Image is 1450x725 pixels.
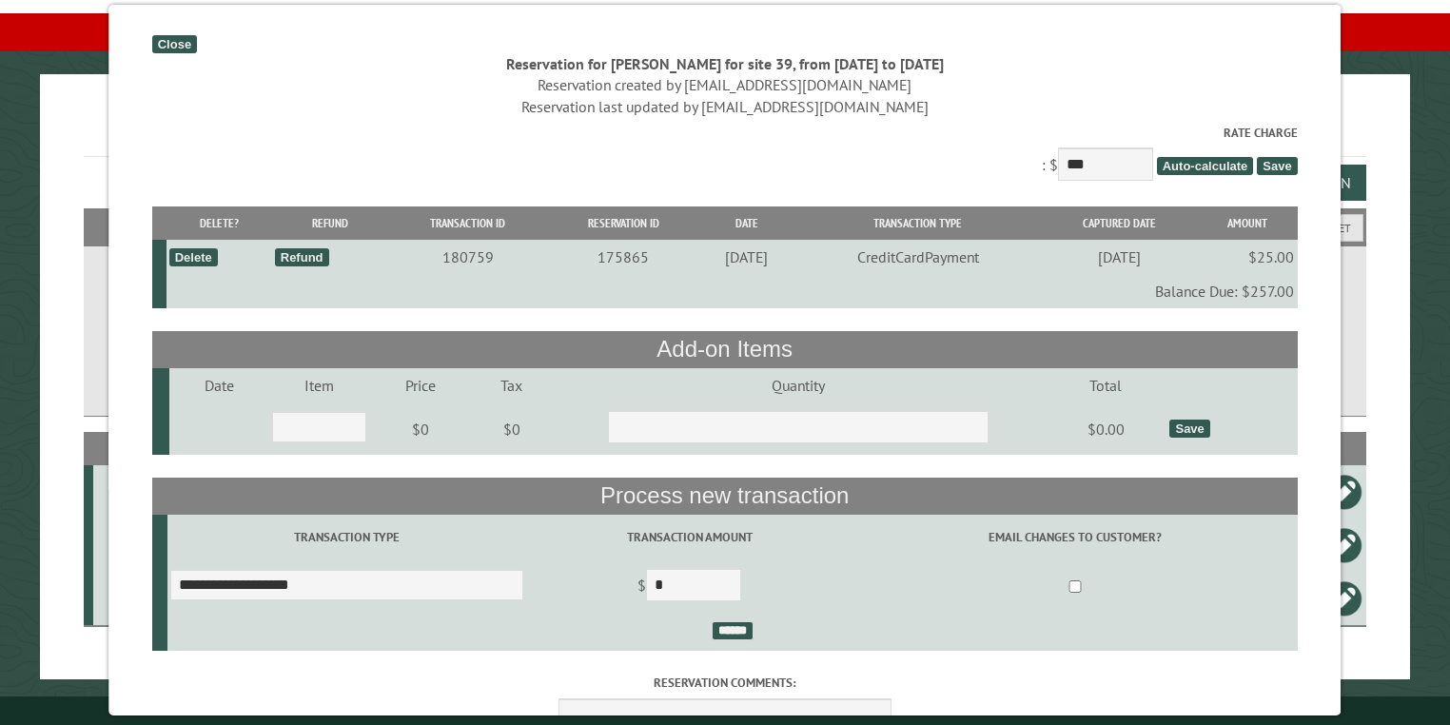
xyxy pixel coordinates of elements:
[84,208,1367,245] h2: Filters
[388,206,548,240] th: Transaction ID
[152,74,1298,95] div: Reservation created by [EMAIL_ADDRESS][DOMAIN_NAME]
[152,124,1298,142] label: Rate Charge
[856,528,1295,546] label: Email changes to customer?
[152,124,1298,186] div: : $
[548,240,700,274] td: 175865
[388,240,548,274] td: 180759
[530,528,851,546] label: Transaction Amount
[527,560,853,614] td: $
[101,482,167,501] div: 40
[101,536,167,555] div: 38
[1170,420,1210,438] div: Save
[152,96,1298,117] div: Reservation last updated by [EMAIL_ADDRESS][DOMAIN_NAME]
[1198,206,1298,240] th: Amount
[152,478,1298,514] th: Process new transaction
[1042,206,1198,240] th: Captured Date
[1198,240,1298,274] td: $25.00
[169,368,269,402] td: Date
[1042,240,1198,274] td: [DATE]
[170,528,523,546] label: Transaction Type
[152,674,1298,692] label: Reservation comments:
[473,402,552,456] td: $0
[473,368,552,402] td: Tax
[548,206,700,240] th: Reservation ID
[794,206,1042,240] th: Transaction Type
[169,248,218,266] div: Delete
[1046,368,1167,402] td: Total
[84,105,1367,157] h1: Reservations
[93,432,169,465] th: Site
[700,206,794,240] th: Date
[152,331,1298,367] th: Add-on Items
[370,402,473,456] td: $0
[152,35,197,53] div: Close
[272,206,388,240] th: Refund
[167,274,1298,308] td: Balance Due: $257.00
[1046,402,1167,456] td: $0.00
[101,589,167,608] div: 39
[370,368,473,402] td: Price
[617,704,833,716] small: © Campground Commander LLC. All rights reserved.
[1157,157,1254,175] span: Auto-calculate
[167,206,272,240] th: Delete?
[269,368,369,402] td: Item
[700,240,794,274] td: [DATE]
[152,53,1298,74] div: Reservation for [PERSON_NAME] for site 39, from [DATE] to [DATE]
[1258,157,1298,175] span: Save
[275,248,329,266] div: Refund
[794,240,1042,274] td: CreditCardPayment
[551,368,1045,402] td: Quantity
